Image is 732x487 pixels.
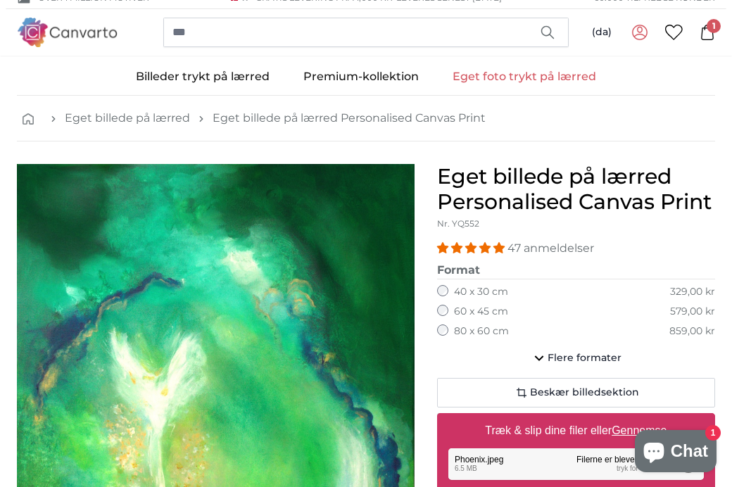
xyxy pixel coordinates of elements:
[213,110,486,127] a: Eget billede på lærred Personalised Canvas Print
[454,324,509,339] label: 80 x 60 cm
[119,58,286,95] a: Billeder trykt på lærred
[454,285,508,299] label: 40 x 30 cm
[581,20,623,45] button: (da)
[437,241,507,255] span: 4.94 stars
[437,218,479,229] span: Nr. YQ552
[707,19,721,33] span: 1
[480,417,673,445] label: Træk & slip dine filer eller
[548,351,621,365] span: Flere formater
[507,241,594,255] span: 47 anmeldelser
[530,386,639,400] span: Beskær billedsektion
[670,305,715,319] div: 579,00 kr
[669,324,715,339] div: 859,00 kr
[437,164,715,215] h1: Eget billede på lærred Personalised Canvas Print
[670,285,715,299] div: 329,00 kr
[612,424,667,436] u: Gennemse
[454,305,508,319] label: 60 x 45 cm
[286,58,436,95] a: Premium-kollektion
[436,58,613,95] a: Eget foto trykt på lærred
[17,96,715,141] nav: breadcrumbs
[437,344,715,372] button: Flere formater
[437,262,715,279] legend: Format
[631,430,721,476] inbox-online-store-chat: Shopify-webshopchat
[17,18,118,46] img: Canvarto
[65,110,190,127] a: Eget billede på lærred
[437,378,715,407] button: Beskær billedsektion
